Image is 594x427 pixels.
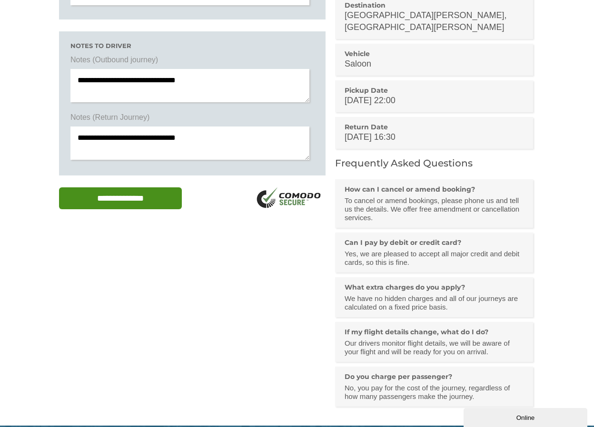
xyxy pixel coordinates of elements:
[253,187,326,211] img: SSL Logo
[345,372,524,381] h3: Do you charge per passenger?
[345,283,524,291] h3: What extra charges do you apply?
[345,49,524,58] h3: Vehicle
[70,112,314,126] label: Notes (Return Journey)
[345,238,524,247] h3: Can I pay by debit or credit card?
[345,384,524,401] p: No, you pay for the cost of the journey, regardless of how many passengers make the journey.
[345,1,524,10] h3: Destination
[464,406,589,427] iframe: chat widget
[335,158,535,168] h2: Frequently Asked Questions
[345,131,524,143] p: [DATE] 16:30
[345,328,524,336] h3: If my flight details change, what do I do?
[345,185,524,194] h3: How can I cancel or amend booking?
[345,294,524,311] p: We have no hidden charges and all of our journeys are calculated on a fixed price basis.
[345,58,524,70] p: Saloon
[345,123,524,131] h3: Return Date
[345,339,524,356] p: Our drivers monitor flight details, we will be aware of your flight and will be ready for you on ...
[70,43,314,49] h3: Notes to driver
[345,250,524,267] p: Yes, we are pleased to accept all major credit and debit cards, so this is fine.
[345,10,524,33] p: [GEOGRAPHIC_DATA][PERSON_NAME], [GEOGRAPHIC_DATA][PERSON_NAME]
[70,55,314,69] label: Notes (Outbound journey)
[345,95,524,107] p: [DATE] 22:00
[345,196,524,222] p: To cancel or amend bookings, please phone us and tell us the details. We offer free amendment or ...
[345,86,524,95] h3: Pickup Date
